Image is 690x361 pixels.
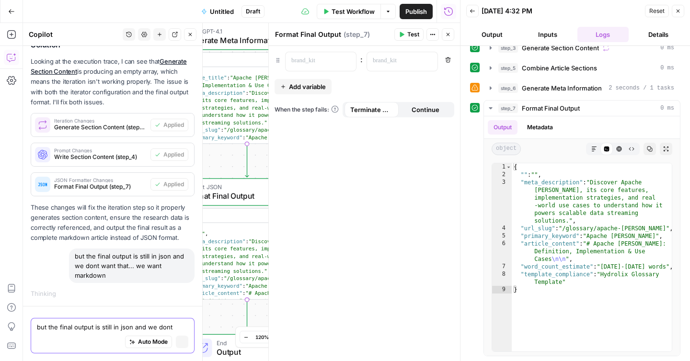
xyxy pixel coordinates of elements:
div: 8 [492,271,512,286]
button: 0 ms [484,60,680,76]
button: Applied [150,119,188,131]
span: 0 ms [660,44,674,52]
span: Continue [412,105,439,114]
button: 0 ms [484,101,680,116]
span: 120% [255,333,269,341]
div: 7 [492,263,512,271]
div: 2 [492,171,512,179]
g: Edge from step_7 to end [245,300,249,333]
button: Metadata [521,120,559,135]
button: Applied [150,178,188,191]
div: ... [56,289,62,298]
div: Output [173,55,304,64]
div: Output [173,211,304,220]
p: Looking at the execution trace, I can see that is producing an empty array, which means the itera... [31,56,195,107]
span: Output [217,346,295,358]
textarea: Format Final Output [275,30,341,39]
div: 6 [492,240,512,263]
button: Applied [150,148,188,161]
button: Test [394,28,424,41]
span: JSON Formatter Changes [54,178,147,182]
div: Thinking [31,289,195,298]
button: 0 ms [484,40,680,56]
button: 2 seconds / 1 tasks [484,80,680,96]
span: : [360,54,363,65]
span: Applied [163,121,184,129]
span: step_6 [498,83,518,93]
div: Format JSONFormat Final OutputStep 7Output{ "":"", "meta_description":"Discover Apache [PERSON_NA... [158,178,336,300]
button: Inputs [522,27,574,42]
span: Generate Section Content [522,43,599,53]
span: step_7 [498,103,518,113]
button: Output [466,27,518,42]
span: Terminate Workflow [350,105,393,114]
span: Publish [405,7,427,16]
div: 4 [492,225,512,232]
span: LLM · GPT-4.1 [185,26,304,35]
g: Edge from step_6 to step_7 [245,144,249,177]
a: Generate Section Content [31,57,187,75]
div: 9 [492,286,512,293]
button: Logs [577,27,629,42]
span: Format JSON [185,182,304,192]
span: Generate Section Content (step_3) [54,123,147,132]
span: Write Section Content (step_4) [54,153,147,161]
span: Untitled [210,7,234,16]
button: Output [488,120,517,135]
span: End [217,338,295,347]
span: Toggle code folding, rows 1 through 9 [506,163,511,171]
span: Prompt Changes [54,148,147,153]
span: 2 seconds / 1 tasks [609,84,674,92]
div: 1 [492,163,512,171]
span: Draft [246,7,260,16]
div: 5 [492,232,512,240]
button: Add variable [275,79,332,94]
span: Iteration Changes [54,118,147,123]
span: Add variable [289,82,326,91]
span: Auto Mode [138,338,168,346]
div: 3 [492,179,512,225]
span: step_5 [498,63,518,73]
span: Generate Meta Information [522,83,602,93]
p: These changes will fix the iteration step so it properly generates section content, ensure the re... [31,203,195,243]
div: Copilot [29,30,120,39]
span: 0 ms [660,104,674,113]
span: 0 ms [660,64,674,72]
div: LLM · GPT-4.1Generate Meta InformationStep 6Output{ "page_title":"Apache [PERSON_NAME]: Definitio... [158,23,336,144]
span: Format Final Output [522,103,580,113]
button: Publish [400,4,433,19]
span: Format Final Output (step_7) [54,182,147,191]
span: Format Final Output [185,190,304,202]
button: Continue [399,102,453,117]
span: object [492,143,521,155]
button: Details [632,27,684,42]
span: Generate Meta Information [185,34,304,46]
span: Applied [163,150,184,159]
span: Reset [649,7,665,15]
span: Test [407,30,419,39]
div: but the final output is still in json and we dont want that... we want markdown [69,248,195,283]
span: Applied [163,180,184,189]
span: Combine Article Sections [522,63,597,73]
button: Untitled [195,4,240,19]
span: ( step_7 ) [344,30,370,39]
span: Test Workflow [332,7,375,16]
span: step_3 [498,43,518,53]
div: 0 ms [484,116,680,356]
button: Auto Mode [125,336,172,348]
button: Test Workflow [317,4,380,19]
a: When the step fails: [275,105,339,114]
button: Reset [645,5,669,17]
